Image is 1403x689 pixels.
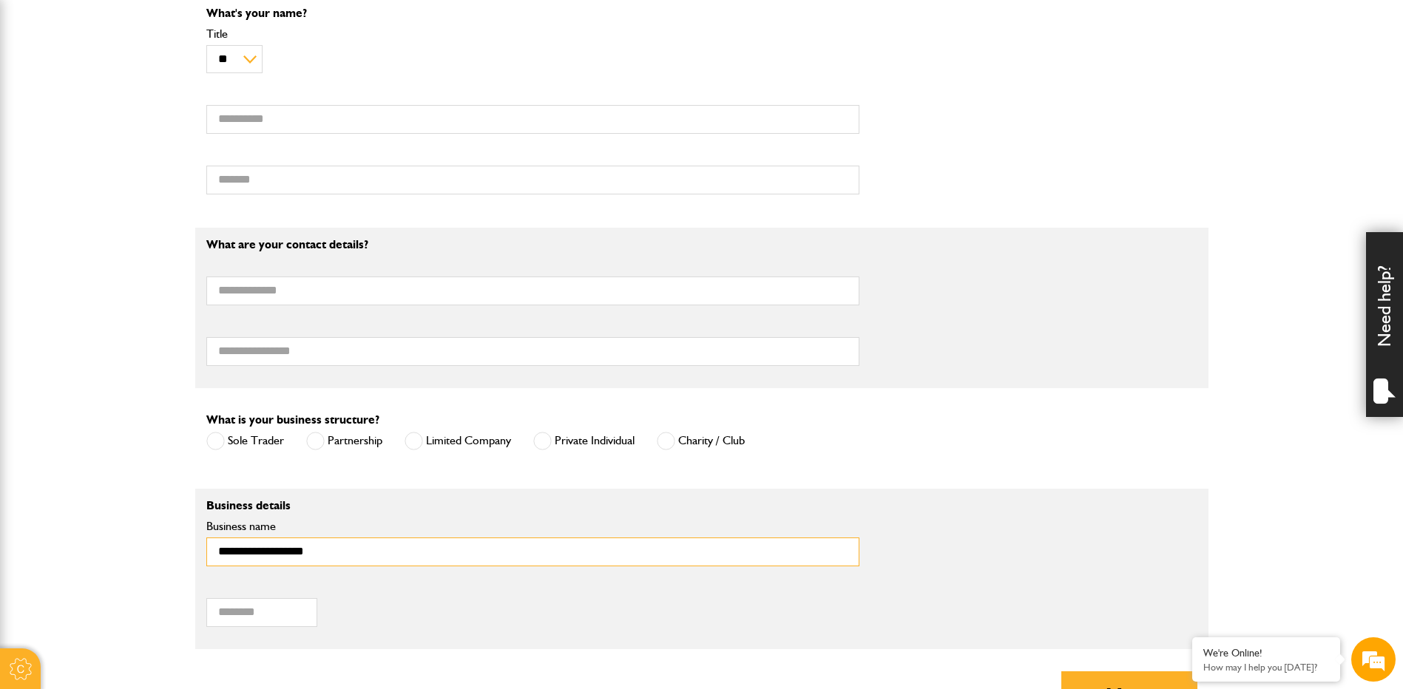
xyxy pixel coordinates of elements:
p: How may I help you today? [1203,662,1329,673]
p: What are your contact details? [206,239,859,251]
label: Charity / Club [657,432,745,450]
div: Need help? [1366,232,1403,417]
label: Partnership [306,432,382,450]
label: What is your business structure? [206,414,379,426]
div: We're Online! [1203,647,1329,659]
label: Business name [206,520,859,532]
p: What's your name? [206,7,859,19]
label: Limited Company [405,432,511,450]
label: Private Individual [533,432,635,450]
label: Title [206,28,859,40]
p: Business details [206,500,859,512]
label: Sole Trader [206,432,284,450]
